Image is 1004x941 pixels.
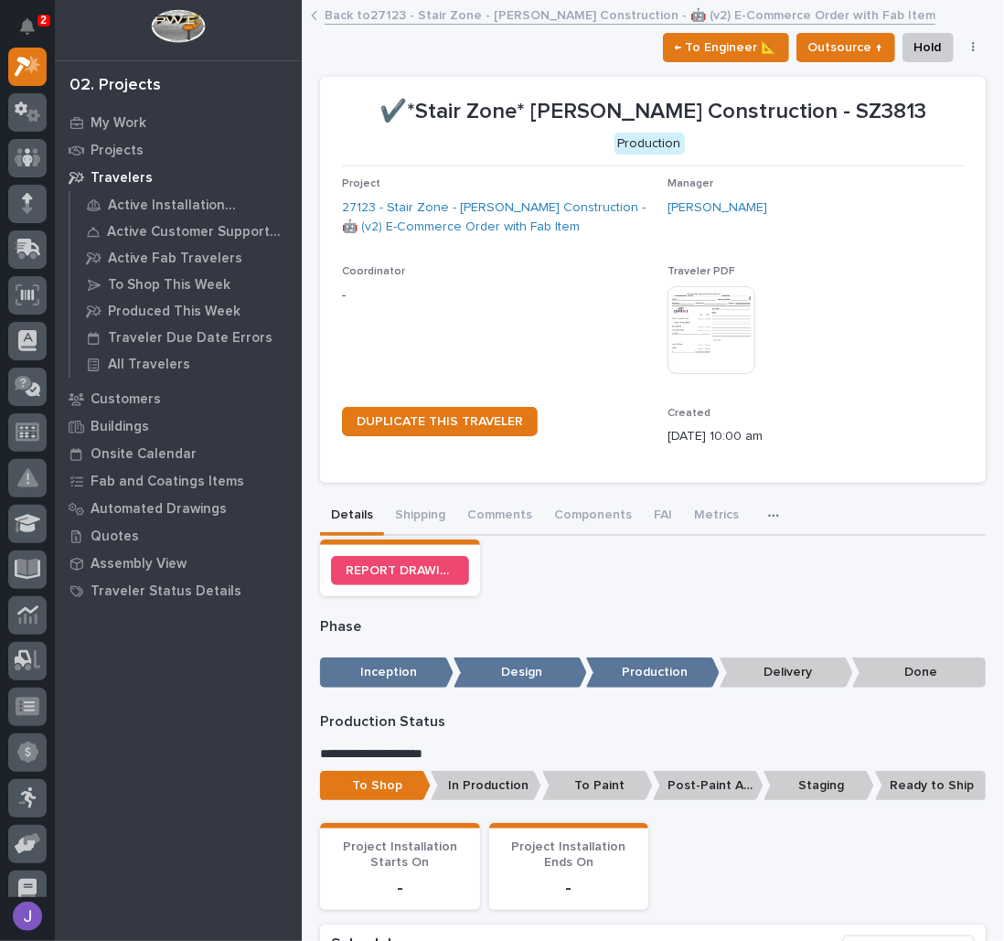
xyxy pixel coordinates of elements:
button: Hold [903,33,954,62]
p: Produced This Week [108,304,240,320]
button: FAI [643,497,683,536]
a: DUPLICATE THIS TRAVELER [342,407,538,436]
p: To Paint [542,771,653,801]
a: Assembly View [55,550,302,577]
p: Onsite Calendar [91,446,197,463]
p: Quotes [91,529,139,545]
span: Outsource ↑ [808,37,883,59]
p: In Production [431,771,541,801]
a: REPORT DRAWING/DESIGN ISSUE [331,556,469,585]
span: Traveler PDF [668,266,735,277]
div: Production [614,133,685,155]
button: Notifications [8,7,47,46]
button: Components [543,497,643,536]
a: Projects [55,136,302,164]
p: Traveler Status Details [91,583,241,600]
button: Comments [456,497,543,536]
p: - [342,286,653,305]
p: To Shop This Week [108,277,230,294]
p: Active Customer Support Travelers [107,224,288,241]
a: Active Installation Travelers [70,192,302,218]
p: - [500,877,638,899]
a: Fab and Coatings Items [55,467,302,495]
span: Created [668,408,710,419]
span: Coordinator [342,266,405,277]
p: Production Status [320,713,986,731]
p: To Shop [320,771,431,801]
p: Projects [91,143,144,159]
p: - [331,877,469,899]
p: Inception [320,658,454,688]
a: All Travelers [70,351,302,377]
a: Active Customer Support Travelers [70,219,302,244]
a: Back to27123 - Stair Zone - [PERSON_NAME] Construction - 🤖 (v2) E-Commerce Order with Fab Item [325,4,935,25]
p: Active Installation Travelers [108,198,288,214]
p: Ready to Ship [875,771,986,801]
p: ✔️*Stair Zone* [PERSON_NAME] Construction - SZ3813 [342,99,964,125]
span: REPORT DRAWING/DESIGN ISSUE [346,564,454,577]
a: Traveler Due Date Errors [70,325,302,350]
span: ← To Engineer 📐 [675,37,777,59]
a: To Shop This Week [70,272,302,297]
a: Customers [55,385,302,412]
p: Phase [320,618,986,636]
span: Project [342,178,380,189]
div: Notifications2 [23,18,47,48]
a: Travelers [55,164,302,191]
a: 27123 - Stair Zone - [PERSON_NAME] Construction - 🤖 (v2) E-Commerce Order with Fab Item [342,198,653,237]
p: Automated Drawings [91,501,227,518]
span: DUPLICATE THIS TRAVELER [357,415,523,428]
img: Workspace Logo [151,9,205,43]
a: [PERSON_NAME] [668,198,767,218]
button: Details [320,497,384,536]
p: My Work [91,115,146,132]
span: Project Installation Starts On [343,840,457,869]
button: Shipping [384,497,456,536]
p: Staging [764,771,874,801]
p: Design [454,658,587,688]
a: Traveler Status Details [55,577,302,604]
button: Metrics [683,497,750,536]
button: ← To Engineer 📐 [663,33,789,62]
p: Fab and Coatings Items [91,474,244,490]
p: Buildings [91,419,149,435]
p: [DATE] 10:00 am [668,427,978,446]
p: Customers [91,391,161,408]
p: Post-Paint Assembly [653,771,764,801]
button: Outsource ↑ [796,33,895,62]
button: users-avatar [8,897,47,936]
p: Travelers [91,170,153,187]
p: Assembly View [91,556,187,572]
a: Produced This Week [70,298,302,324]
p: Production [586,658,720,688]
a: Onsite Calendar [55,440,302,467]
p: Delivery [720,658,853,688]
div: 02. Projects [69,76,161,96]
span: Project Installation Ends On [511,840,625,869]
p: Traveler Due Date Errors [108,330,272,347]
p: Done [852,658,986,688]
a: Automated Drawings [55,495,302,522]
a: Buildings [55,412,302,440]
a: Active Fab Travelers [70,245,302,271]
span: Hold [914,37,942,59]
span: Manager [668,178,713,189]
p: 2 [40,14,47,27]
a: Quotes [55,522,302,550]
p: All Travelers [108,357,190,373]
a: My Work [55,109,302,136]
p: Active Fab Travelers [108,251,242,267]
